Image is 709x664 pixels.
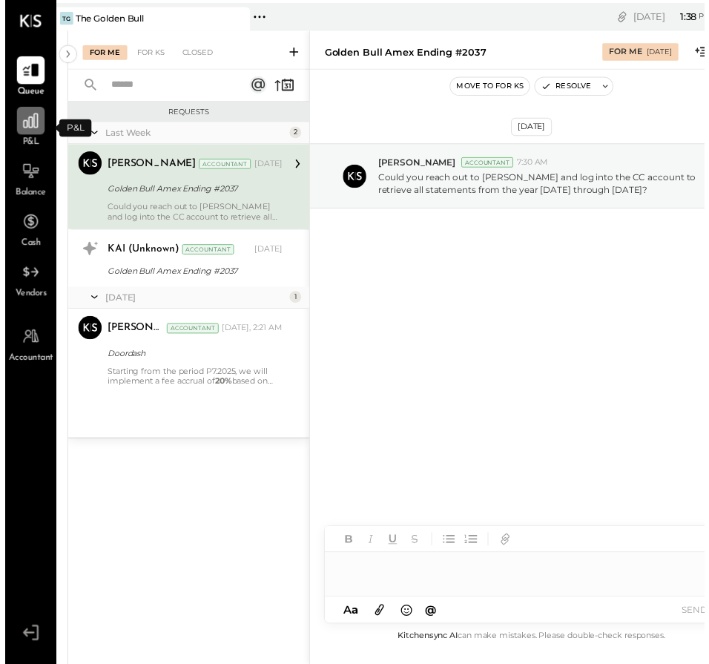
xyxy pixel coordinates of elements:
button: Underline [383,537,403,556]
div: copy link [619,9,633,24]
span: Vendors [10,292,42,305]
button: Unordered List [441,537,460,556]
div: For Me [79,46,124,61]
div: Requests [71,108,301,119]
div: [DATE] [253,160,281,172]
div: [DATE] [513,119,555,138]
div: TG [56,12,69,25]
a: Cash [1,211,51,254]
strong: 20% [213,381,230,392]
span: @ [426,611,438,625]
div: Last Week [102,128,285,141]
div: The Golden Bull [71,12,141,24]
span: P&L [18,138,35,151]
button: Strikethrough [406,537,425,556]
div: [DATE] [253,247,281,259]
span: a [352,611,358,625]
button: Resolve [538,79,600,96]
div: Could you reach out to [PERSON_NAME] and log into the CC account to retrieve all statements from ... [104,204,281,225]
button: Bold [339,537,358,556]
div: Accountant [463,160,515,170]
div: Accountant [179,248,232,258]
div: Doordash [104,351,277,366]
button: Add URL [498,537,517,556]
div: [PERSON_NAME] [104,326,161,341]
div: [DATE], 2:21 AM [220,327,281,339]
button: Aa [339,611,363,627]
a: Accountant [1,327,51,370]
a: Queue [1,57,51,100]
div: [DATE] [651,47,676,58]
div: Golden Bull Amex Ending #2037 [104,267,277,282]
span: Queue [13,87,40,100]
div: For Me [613,47,646,59]
span: 7:30 AM [519,159,551,171]
div: KAI (Unknown) [104,246,177,260]
button: @ [422,609,443,628]
a: P&L [1,108,51,151]
div: For KS [127,46,169,61]
a: Balance [1,160,51,203]
div: 1 [288,295,300,307]
div: Accountant [197,161,249,171]
div: 2 [288,128,300,140]
span: Balance [10,189,42,203]
a: Vendors [1,262,51,305]
span: [PERSON_NAME] [378,158,457,171]
span: Cash [16,240,36,254]
button: Italic [361,537,380,556]
button: Move to for ks [452,79,532,96]
div: Starting from the period P7.2025, we will implement a fee accrual of based on gross sales as repo... [104,371,281,392]
button: Ordered List [463,537,482,556]
div: Golden Bull Amex Ending #2037 [324,46,488,60]
span: Accountant [4,357,49,370]
div: P&L [55,121,88,139]
div: Golden Bull Amex Ending #2037 [104,184,277,199]
div: [PERSON_NAME] [104,159,194,174]
div: Closed [172,46,218,61]
div: Accountant [164,328,217,338]
div: [DATE] [102,295,285,308]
